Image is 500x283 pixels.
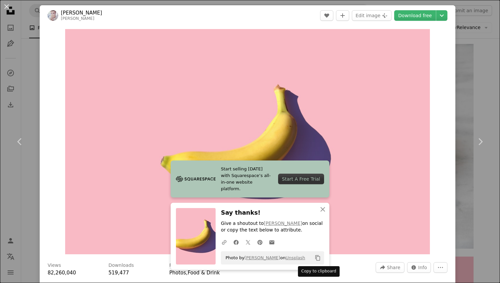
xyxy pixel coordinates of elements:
button: Choose download size [436,10,447,21]
button: Zoom in on this image [65,29,430,254]
h3: Say thanks! [221,208,324,218]
a: Share over email [266,235,278,249]
button: Stats about this image [407,262,431,273]
a: Unsplash [285,255,305,260]
span: Start selling [DATE] with Squarespace’s all-in-one website platform. [221,166,273,192]
div: Copy to clipboard [298,266,340,277]
a: Share on Facebook [230,235,242,249]
a: Food & Drink [187,270,220,276]
span: Photo by on [222,253,305,263]
button: Add to Collection [336,10,349,21]
a: Download free [394,10,436,21]
a: Share on Pinterest [254,235,266,249]
span: Info [418,263,427,272]
h3: Featured in [169,262,195,269]
img: Go to Mike Dorner's profile [48,10,58,21]
span: 82,260,040 [48,270,76,276]
a: [PERSON_NAME] [264,221,302,226]
h3: Downloads [108,262,134,269]
a: [PERSON_NAME] [61,10,102,16]
img: riped banana on pink surface [65,29,430,254]
button: Share this image [376,262,404,273]
button: Edit image [352,10,392,21]
h3: Views [48,262,61,269]
button: More Actions [434,262,447,273]
a: Share on Twitter [242,235,254,249]
a: Photos [169,270,186,276]
span: Share [387,263,400,272]
button: Copy to clipboard [312,252,323,264]
a: [PERSON_NAME] [61,16,94,21]
img: file-1705255347840-230a6ab5bca9image [176,174,216,184]
div: Start A Free Trial [278,174,324,184]
button: Like [320,10,333,21]
a: [PERSON_NAME] [244,255,280,260]
a: Next [460,110,500,173]
a: Start selling [DATE] with Squarespace’s all-in-one website platform.Start A Free Trial [171,160,329,197]
span: 519,477 [108,270,129,276]
p: Give a shoutout to on social or copy the text below to attribute. [221,220,324,233]
span: , [186,270,188,276]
